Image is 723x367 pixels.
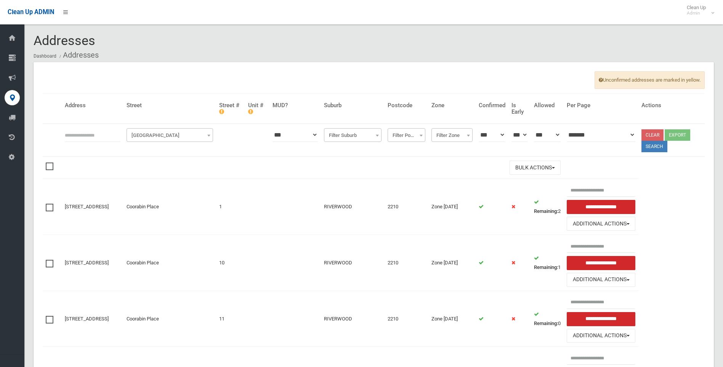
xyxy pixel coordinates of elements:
span: Filter Zone [431,128,473,142]
td: Coorabin Place [123,179,216,235]
h4: Suburb [324,102,382,109]
h4: Allowed [534,102,561,109]
td: Zone [DATE] [428,235,476,291]
td: Coorabin Place [123,235,216,291]
strong: Remaining: [534,208,558,214]
h4: Per Page [567,102,635,109]
h4: Street [127,102,213,109]
td: 1 [531,235,564,291]
td: RIVERWOOD [321,235,385,291]
span: Filter Suburb [326,130,380,141]
h4: MUD? [273,102,318,109]
h4: Zone [431,102,473,109]
a: [STREET_ADDRESS] [65,316,109,322]
a: [STREET_ADDRESS] [65,204,109,209]
button: Bulk Actions [510,161,561,175]
span: Clean Up [683,5,713,16]
span: Filter Postcode [390,130,423,141]
td: 2210 [385,291,428,347]
button: Additional Actions [567,273,635,287]
h4: Actions [641,102,702,109]
td: 0 [531,291,564,347]
span: Clean Up ADMIN [8,8,54,16]
span: Filter Suburb [324,128,382,142]
td: 11 [216,291,245,347]
td: Coorabin Place [123,291,216,347]
h4: Is Early [511,102,528,115]
td: 1 [216,179,245,235]
button: Search [641,141,667,152]
td: 2210 [385,235,428,291]
a: [STREET_ADDRESS] [65,260,109,266]
li: Addresses [58,48,99,62]
strong: Remaining: [534,320,558,326]
h4: Unit # [248,102,266,115]
h4: Street # [219,102,242,115]
button: Additional Actions [567,329,635,343]
td: RIVERWOOD [321,291,385,347]
small: Admin [687,10,706,16]
a: Dashboard [34,53,56,59]
span: Filter Street [127,128,213,142]
td: Zone [DATE] [428,291,476,347]
button: Export [665,129,690,141]
h4: Postcode [388,102,425,109]
td: 2 [531,179,564,235]
span: Filter Postcode [388,128,425,142]
td: RIVERWOOD [321,179,385,235]
strong: Remaining: [534,264,558,270]
td: 2210 [385,179,428,235]
a: Clear [641,129,664,141]
h4: Address [65,102,120,109]
span: Filter Street [128,130,211,141]
span: Addresses [34,33,95,48]
span: Unconfirmed addresses are marked in yellow. [595,71,705,89]
h4: Confirmed [479,102,505,109]
button: Additional Actions [567,217,635,231]
td: Zone [DATE] [428,179,476,235]
span: Filter Zone [433,130,471,141]
td: 10 [216,235,245,291]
